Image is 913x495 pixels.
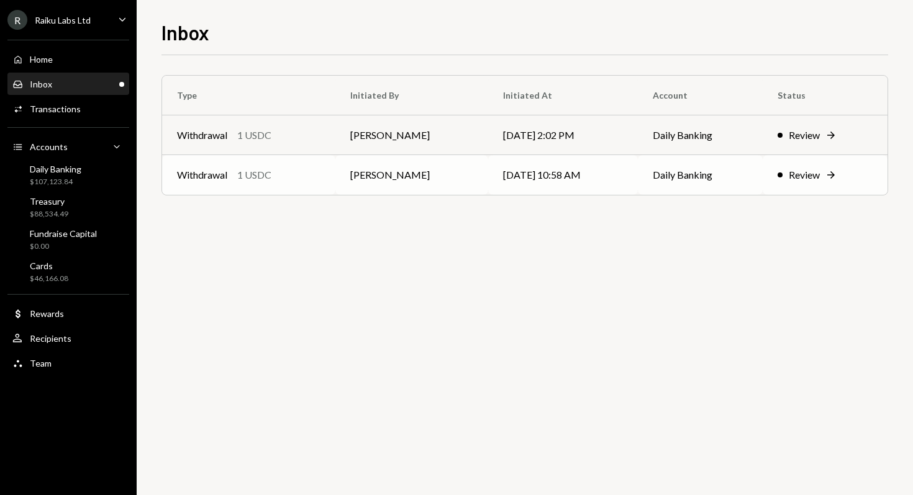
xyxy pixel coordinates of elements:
div: 1 USDC [237,128,271,143]
a: Treasury$88,534.49 [7,192,129,222]
h1: Inbox [161,20,209,45]
div: Accounts [30,141,68,152]
div: Transactions [30,104,81,114]
div: Review [789,167,820,182]
div: Review [789,128,820,143]
td: Daily Banking [638,115,763,155]
div: $88,534.49 [30,209,68,220]
th: Initiated By [335,76,488,115]
a: Fundraise Capital$0.00 [7,225,129,254]
a: Team [7,352,129,374]
div: R [7,10,27,30]
div: Inbox [30,79,52,89]
div: Daily Banking [30,164,81,174]
th: Status [763,76,888,115]
div: Recipients [30,333,71,344]
td: Daily Banking [638,155,763,195]
div: 1 USDC [237,167,271,182]
th: Initiated At [488,76,638,115]
a: Daily Banking$107,123.84 [7,160,129,190]
div: Treasury [30,196,68,207]
div: Rewards [30,308,64,319]
td: [DATE] 10:58 AM [488,155,638,195]
a: Inbox [7,73,129,95]
div: $0.00 [30,241,97,252]
th: Type [162,76,335,115]
td: [DATE] 2:02 PM [488,115,638,155]
div: Team [30,358,52,368]
th: Account [638,76,763,115]
div: $46,166.08 [30,274,68,284]
a: Transactions [7,97,129,120]
div: Withdrawal [177,128,227,143]
div: Home [30,54,53,65]
div: $107,123.84 [30,177,81,187]
a: Rewards [7,302,129,324]
a: Accounts [7,135,129,158]
div: Withdrawal [177,167,227,182]
td: [PERSON_NAME] [335,155,488,195]
a: Cards$46,166.08 [7,257,129,287]
td: [PERSON_NAME] [335,115,488,155]
a: Home [7,48,129,70]
div: Fundraise Capital [30,228,97,239]
div: Raiku Labs Ltd [35,15,91,25]
a: Recipients [7,327,129,349]
div: Cards [30,261,68,271]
